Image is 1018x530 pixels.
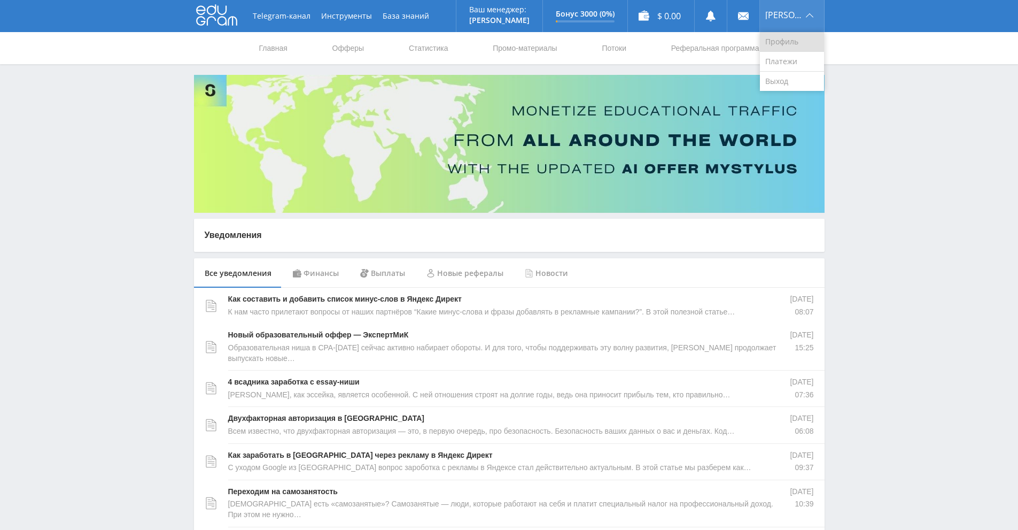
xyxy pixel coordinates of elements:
[194,288,825,324] a: Как составить и добавить список минус-слов в Яндекс ДиректК нам часто прилетают вопросы от наших ...
[601,32,627,64] a: Потоки
[514,258,579,288] div: Новости
[228,330,409,341] p: Новый образовательный оффер — ЭкспертМиК
[228,294,462,305] p: Как составить и добавить список минус-слов в Яндекс Директ
[194,324,825,370] a: Новый образовательный оффер — ЭкспертМиКОбразовательная ниша в CPA-[DATE] сейчас активно набирает...
[790,487,813,497] p: [DATE]
[194,443,825,480] a: Как заработать в [GEOGRAPHIC_DATA] через рекламу в Яндекс ДиректС уходом Google из [GEOGRAPHIC_DA...
[228,390,731,401] p: [PERSON_NAME], как эссейка, является особенной. С ней отношения строят на долгие годы, ведь она п...
[194,406,825,443] a: Двухфакторная авторизация в [GEOGRAPHIC_DATA]Всем известно, что двухфакторная авторизация — это, ...
[469,5,530,14] p: Ваш менеджер:
[765,11,803,19] span: [PERSON_NAME]
[331,32,366,64] a: Офферы
[670,32,760,64] a: Реферальная программа
[469,16,530,25] p: [PERSON_NAME]
[194,258,282,288] div: Все уведомления
[790,343,813,354] p: 15:25
[228,426,735,437] p: Всем известно, что двухфакторная авторизация — это, в первую очередь, про безопасность. Безопасно...
[228,307,735,318] p: К нам часто прилетают вопросы от наших партнёров “Какие минус-слова и фразы добавлять в рекламные...
[760,52,824,72] a: Платежи
[228,377,360,388] p: 4 всадника заработка с essay-ниши
[228,487,338,497] p: Переходим на самозанятость
[790,499,813,510] p: 10:39
[349,258,416,288] div: Выплаты
[228,450,493,461] p: Как заработать в [GEOGRAPHIC_DATA] через рекламу в Яндекс Директ
[790,426,813,437] p: 06:08
[492,32,558,64] a: Промо-материалы
[258,32,289,64] a: Главная
[228,463,751,473] p: С уходом Google из [GEOGRAPHIC_DATA] вопрос зароботка с рекламы в Яндексе стал действительно акту...
[228,413,424,424] p: Двухфакторная авторизация в [GEOGRAPHIC_DATA]
[790,390,813,401] p: 07:36
[790,413,813,424] p: [DATE]
[790,330,813,341] p: [DATE]
[194,480,825,527] a: Переходим на самозанятость[DEMOGRAPHIC_DATA] есть «самозанятые»? Самозанятые — люди, которые рабо...
[194,75,825,213] img: Banner
[760,72,824,91] a: Выход
[790,450,813,461] p: [DATE]
[205,229,814,241] p: Уведомления
[194,370,825,406] a: 4 всадника заработка с essay-ниши[PERSON_NAME], как эссейка, является особенной. С ней отношения ...
[790,463,813,473] p: 09:37
[282,258,349,288] div: Финансы
[556,10,615,18] p: Бонус 3000 (0%)
[228,343,780,364] p: Образовательная ниша в CPA-[DATE] сейчас активно набирает обороты. И для того, чтобы поддерживать...
[228,499,780,520] p: [DEMOGRAPHIC_DATA] есть «самозанятые»? Самозанятые — люди, которые работают на себя и платит спец...
[790,307,813,318] p: 08:07
[790,377,813,388] p: [DATE]
[790,294,813,305] p: [DATE]
[408,32,449,64] a: Статистика
[760,32,824,52] a: Профиль
[416,258,514,288] div: Новые рефералы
